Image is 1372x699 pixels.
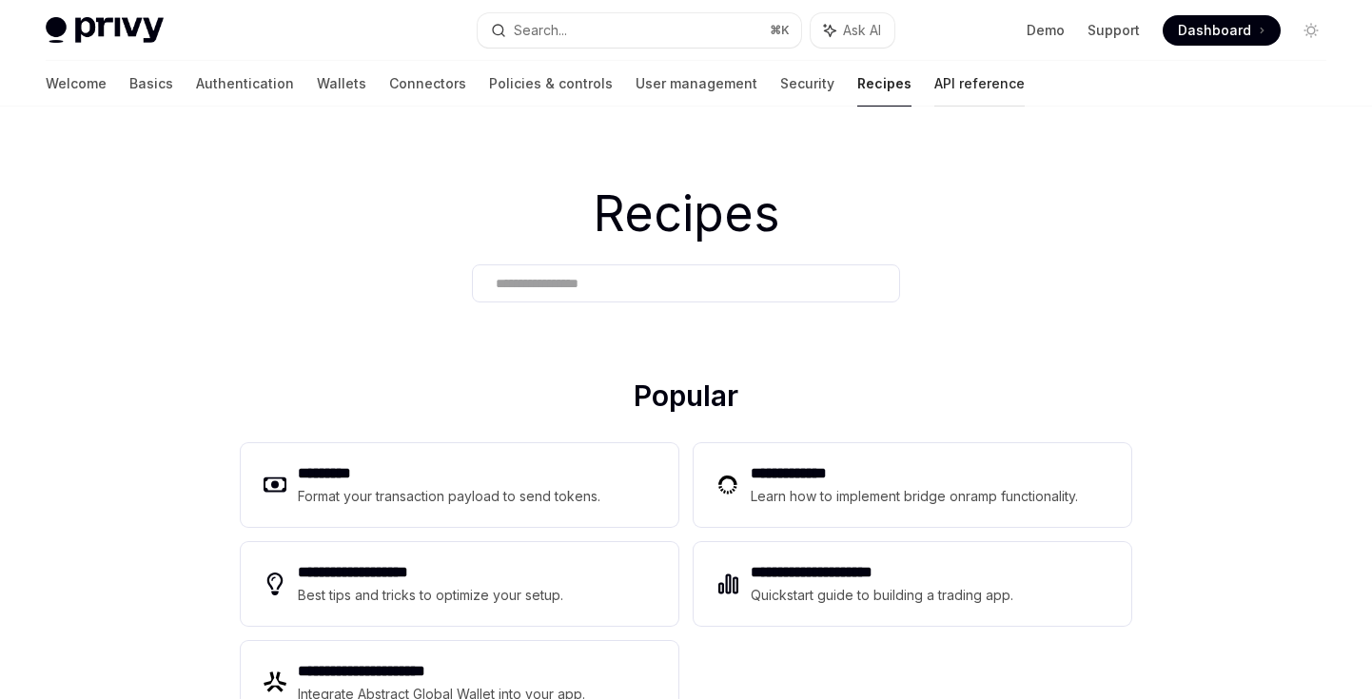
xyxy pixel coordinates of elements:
[751,485,1084,508] div: Learn how to implement bridge onramp functionality.
[751,584,1014,607] div: Quickstart guide to building a trading app.
[241,379,1131,420] h2: Popular
[317,61,366,107] a: Wallets
[478,13,801,48] button: Search...⌘K
[770,23,790,38] span: ⌘ K
[489,61,613,107] a: Policies & controls
[1163,15,1281,46] a: Dashboard
[46,61,107,107] a: Welcome
[1178,21,1251,40] span: Dashboard
[298,584,566,607] div: Best tips and tricks to optimize your setup.
[1088,21,1140,40] a: Support
[196,61,294,107] a: Authentication
[46,17,164,44] img: light logo
[241,443,678,527] a: **** ****Format your transaction payload to send tokens.
[389,61,466,107] a: Connectors
[780,61,834,107] a: Security
[129,61,173,107] a: Basics
[811,13,894,48] button: Ask AI
[1027,21,1065,40] a: Demo
[298,485,601,508] div: Format your transaction payload to send tokens.
[843,21,881,40] span: Ask AI
[514,19,567,42] div: Search...
[1296,15,1326,46] button: Toggle dark mode
[934,61,1025,107] a: API reference
[694,443,1131,527] a: **** **** ***Learn how to implement bridge onramp functionality.
[636,61,757,107] a: User management
[857,61,911,107] a: Recipes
